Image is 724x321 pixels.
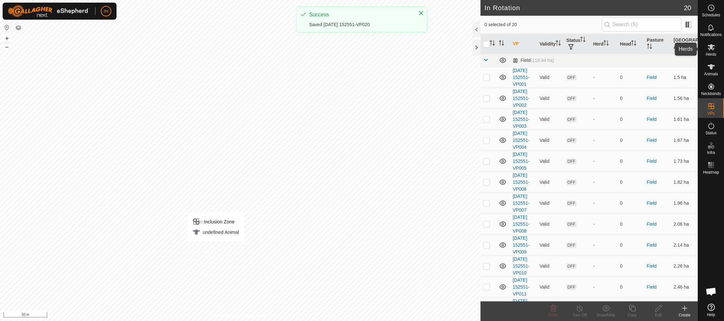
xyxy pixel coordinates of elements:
[617,214,644,235] td: 0
[8,5,90,17] img: Gallagher Logo
[701,282,721,301] div: Open chat
[513,68,529,87] a: [DATE] 152551-VP001
[617,297,644,318] td: 0
[684,45,689,50] p-sorticon: Activate to sort
[590,34,617,54] th: Herd
[580,38,586,43] p-sorticon: Activate to sort
[617,172,644,193] td: 0
[617,235,644,255] td: 0
[537,214,564,235] td: Valid
[416,9,426,18] button: Close
[671,193,698,214] td: 1.96 ha
[647,96,657,101] a: Field
[671,67,698,88] td: 1.5 ha
[703,170,719,174] span: Heatmap
[309,21,412,28] div: Saved [DATE] 152551-VP020
[537,130,564,151] td: Valid
[647,263,657,269] a: Field
[3,34,11,42] button: +
[617,88,644,109] td: 0
[593,95,615,102] div: -
[593,284,615,291] div: -
[214,312,239,318] a: Privacy Policy
[647,179,657,185] a: Field
[566,159,576,164] span: OFF
[671,151,698,172] td: 1.73 ha
[698,301,724,319] a: Help
[537,151,564,172] td: Valid
[566,312,593,318] div: Turn Off
[490,41,495,47] p-sorticon: Activate to sort
[706,52,716,56] span: Herds
[566,221,576,227] span: OFF
[593,200,615,207] div: -
[548,313,559,317] span: Delete
[513,236,529,255] a: [DATE] 152551-VP009
[593,312,619,318] div: Show/Hide
[537,109,564,130] td: Valid
[513,256,529,275] a: [DATE] 152551-VP010
[617,34,644,54] th: Head
[537,297,564,318] td: Valid
[513,131,529,150] a: [DATE] 152551-VP004
[700,33,722,37] span: Notifications
[647,242,657,248] a: Field
[617,151,644,172] td: 0
[566,242,576,248] span: OFF
[701,92,721,96] span: Neckbands
[513,215,529,234] a: [DATE] 152551-VP008
[192,228,239,236] div: undefined Animal
[531,58,554,63] span: (119.94 ha)
[309,11,412,19] div: Success
[631,41,636,47] p-sorticon: Activate to sort
[537,235,564,255] td: Valid
[3,43,11,51] button: –
[513,110,529,129] a: [DATE] 152551-VP003
[566,117,576,122] span: OFF
[671,88,698,109] td: 1.56 ha
[671,214,698,235] td: 2.06 ha
[537,34,564,54] th: Validity
[513,152,529,171] a: [DATE] 152551-VP005
[513,173,529,192] a: [DATE] 152551-VP006
[593,242,615,249] div: -
[617,130,644,151] td: 0
[566,75,576,80] span: OFF
[537,255,564,276] td: Valid
[647,221,657,227] a: Field
[702,13,720,17] span: Schedules
[644,34,671,54] th: Pasture
[647,284,657,290] a: Field
[513,89,529,108] a: [DATE] 152551-VP002
[593,116,615,123] div: -
[537,88,564,109] td: Valid
[566,96,576,101] span: OFF
[566,200,576,206] span: OFF
[671,297,698,318] td: 2.65 ha
[671,34,698,54] th: [GEOGRAPHIC_DATA] Area
[617,193,644,214] td: 0
[513,194,529,213] a: [DATE] 152551-VP007
[647,159,657,164] a: Field
[247,312,266,318] a: Contact Us
[671,172,698,193] td: 1.82 ha
[707,151,715,155] span: Infra
[14,24,22,32] button: Map Layers
[593,179,615,186] div: -
[537,67,564,88] td: Valid
[671,255,698,276] td: 2.26 ha
[3,24,11,31] button: Reset Map
[593,74,615,81] div: -
[684,3,691,13] span: 20
[647,45,652,50] p-sorticon: Activate to sort
[537,193,564,214] td: Valid
[617,255,644,276] td: 0
[604,41,609,47] p-sorticon: Activate to sort
[617,67,644,88] td: 0
[647,117,657,122] a: Field
[647,75,657,80] a: Field
[513,298,529,317] a: [DATE] 152551-VP012
[705,131,716,135] span: Status
[704,72,718,76] span: Animals
[566,284,576,290] span: OFF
